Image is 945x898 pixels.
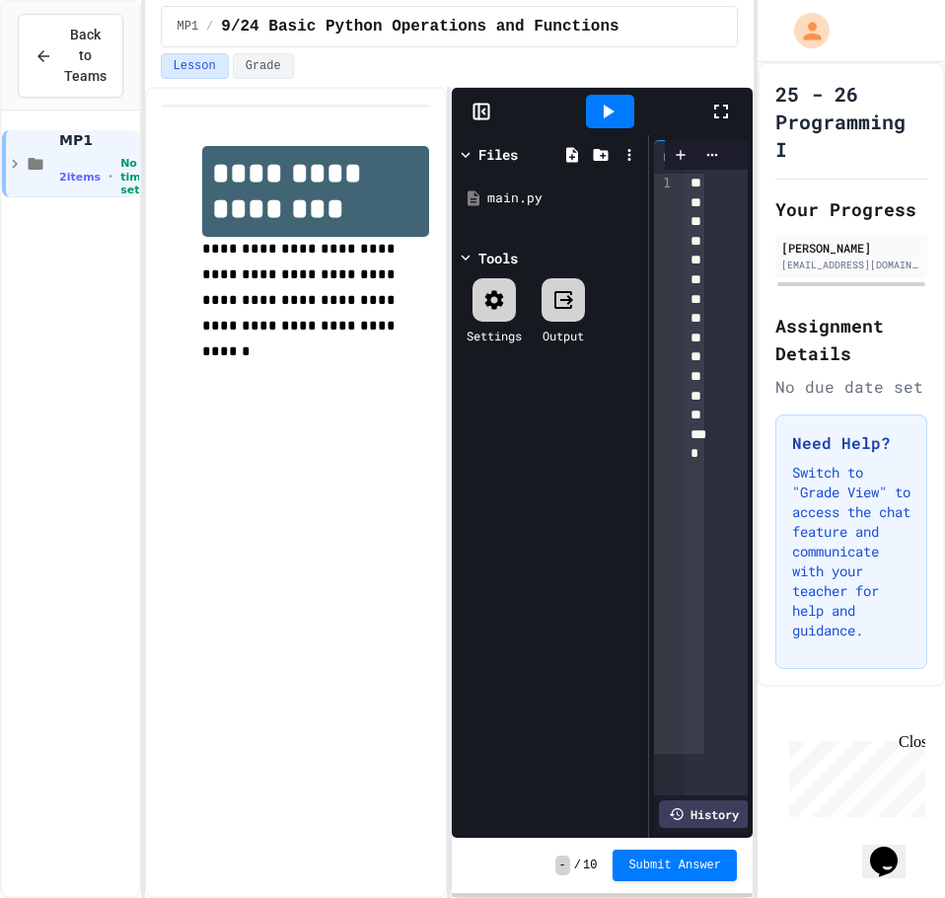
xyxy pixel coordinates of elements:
[555,856,570,875] span: -
[781,239,921,257] div: [PERSON_NAME]
[178,19,199,35] span: MP1
[654,145,729,166] div: main.py
[467,327,522,344] div: Settings
[775,195,927,223] h2: Your Progress
[233,53,294,79] button: Grade
[628,858,721,873] span: Submit Answer
[478,248,518,268] div: Tools
[654,140,754,170] div: main.py
[613,850,737,881] button: Submit Answer
[206,19,213,35] span: /
[574,858,581,873] span: /
[862,819,925,878] iframe: chat widget
[109,169,112,185] span: •
[59,171,101,184] span: 2 items
[781,733,925,817] iframe: chat widget
[120,157,148,196] span: No time set
[792,463,910,640] p: Switch to "Grade View" to access the chat feature and communicate with your teacher for help and ...
[487,188,641,208] div: main.py
[583,858,597,873] span: 10
[659,800,749,828] div: History
[654,174,674,754] div: 1
[59,131,135,149] span: MP1
[64,25,107,87] span: Back to Teams
[773,8,835,53] div: My Account
[775,312,927,367] h2: Assignment Details
[221,15,618,38] span: 9/24 Basic Python Operations and Functions
[781,258,921,272] div: [EMAIL_ADDRESS][DOMAIN_NAME]
[161,53,229,79] button: Lesson
[478,144,518,165] div: Files
[792,431,910,455] h3: Need Help?
[8,8,136,125] div: Chat with us now!Close
[775,375,927,399] div: No due date set
[775,80,927,163] h1: 25 - 26 Programming I
[18,14,123,98] button: Back to Teams
[543,327,584,344] div: Output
